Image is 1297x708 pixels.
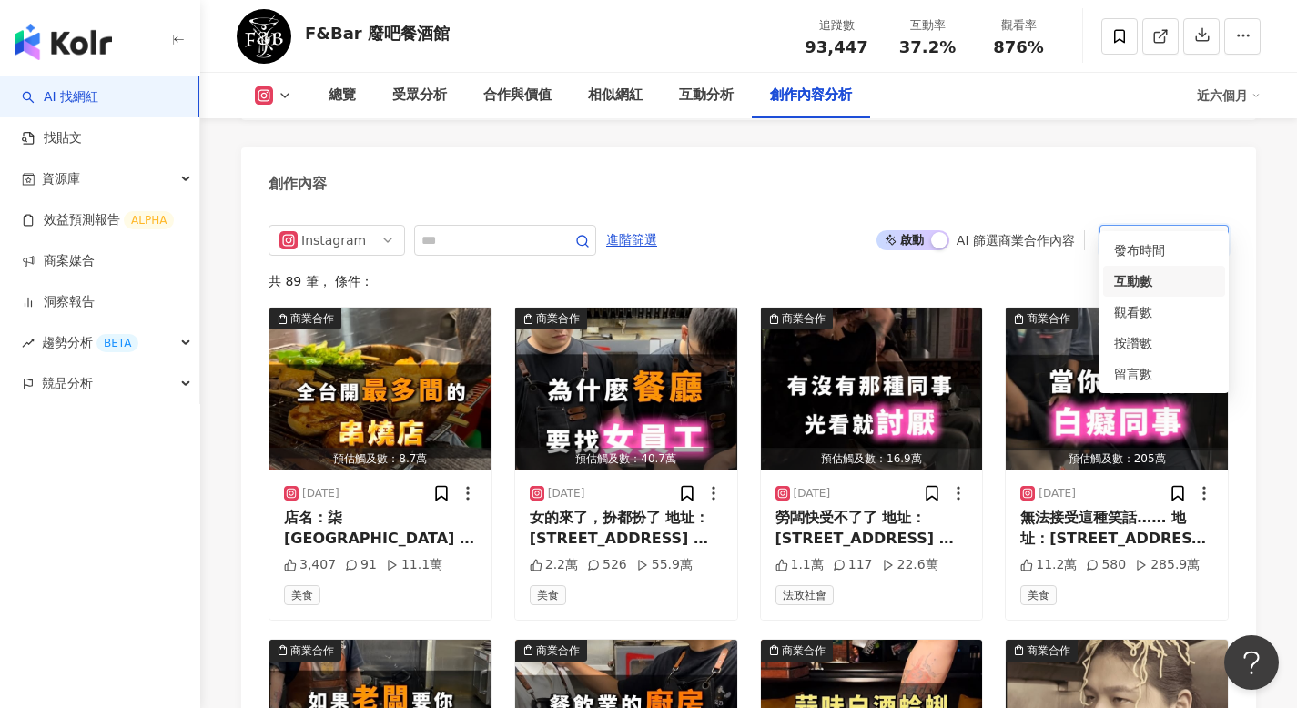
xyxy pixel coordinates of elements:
img: logo [15,24,112,60]
span: 美食 [1020,585,1057,605]
a: 找貼文 [22,129,82,147]
button: 進階篩選 [605,225,658,254]
div: 受眾分析 [392,85,447,106]
div: AI 篩選商業合作內容 [957,233,1075,248]
button: 商業合作預估觸及數：205萬 [1006,308,1228,470]
div: Instagram [301,226,360,255]
div: 觀看率 [984,16,1053,35]
div: [DATE] [302,486,339,501]
button: 商業合作預估觸及數：8.7萬 [269,308,491,470]
div: 預估觸及數：40.7萬 [515,448,737,470]
div: 互動分析 [679,85,734,106]
div: 商業合作 [1027,309,1070,328]
span: 進階篩選 [606,226,657,255]
div: 互動數 [1149,226,1187,255]
button: 商業合作預估觸及數：16.9萬 [761,308,983,470]
a: searchAI 找網紅 [22,88,98,106]
div: 女的來了，扮都扮了 地址：[STREET_ADDRESS] 營業時間： 18:30～04:00 📥小盒子&電話可預約訂位 未滿18請勿飲酒，理性飲酒🍻 喝酒不開車，開車不喝酒 [530,508,723,549]
div: 580 [1086,556,1126,574]
div: 合作與價值 [483,85,552,106]
div: 創作內容 [269,174,327,194]
div: 共 89 筆 ， 條件： [269,274,1229,288]
div: 店名：柒[GEOGRAPHIC_DATA] 地址：[STREET_ADDRESS] 價格平均在50～70，去吃就對了，別問那麼多 ☎️：[US_EMPLOYER_IDENTIFICATION_N... [284,508,477,549]
span: 美食 [284,585,320,605]
div: 55.9萬 [636,556,693,574]
div: 3,407 [284,556,336,574]
div: 商業合作 [536,642,580,660]
div: BETA [96,334,138,352]
a: 效益預測報告ALPHA [22,211,174,229]
iframe: Help Scout Beacon - Open [1224,635,1279,690]
div: 創作內容分析 [770,85,852,106]
div: 總覽 [329,85,356,106]
div: 排序： [1110,226,1201,255]
div: 預估觸及數：16.9萬 [761,448,983,470]
div: [DATE] [794,486,831,501]
div: 285.9萬 [1135,556,1200,574]
div: 按讚數 [1114,333,1214,353]
div: [DATE] [548,486,585,501]
div: 1.1萬 [775,556,824,574]
div: 留言數 [1114,364,1214,384]
img: post-image [269,308,491,470]
div: 發布時間 [1103,235,1225,266]
a: 洞察報告 [22,293,95,311]
div: 商業合作 [290,642,334,660]
div: 商業合作 [782,642,826,660]
div: 追蹤數 [802,16,871,35]
div: 商業合作 [290,309,334,328]
div: F&Bar 廢吧餐酒館 [305,22,450,45]
span: 876% [993,38,1044,56]
span: 競品分析 [42,363,93,404]
span: 37.2% [899,38,956,56]
a: 商案媒合 [22,252,95,270]
div: 11.2萬 [1020,556,1077,574]
div: 無法接受這種笑話…… 地址：[STREET_ADDRESS] 營業時間： 18:30～04:00 📥小盒子&電話可預約訂位 未滿18請勿飲酒，理性飲酒🍻 喝酒不開車，開車不喝酒 [1020,508,1213,549]
img: post-image [515,308,737,470]
div: 互動數 [1114,271,1214,291]
span: 資源庫 [42,158,80,199]
div: 117 [833,556,873,574]
img: post-image [761,308,983,470]
div: 11.1萬 [386,556,442,574]
img: KOL Avatar [237,9,291,64]
div: 22.6萬 [882,556,938,574]
div: 發布時間 [1114,240,1214,260]
div: 預估觸及數：205萬 [1006,448,1228,470]
span: 趨勢分析 [42,322,138,363]
span: rise [22,337,35,349]
div: 預估觸及數：8.7萬 [269,448,491,470]
span: 93,447 [805,37,867,56]
div: 526 [587,556,627,574]
div: 互動率 [893,16,962,35]
button: 商業合作預估觸及數：40.7萬 [515,308,737,470]
span: 美食 [530,585,566,605]
div: 商業合作 [782,309,826,328]
div: 2.2萬 [530,556,578,574]
div: 勞闆快受不了了 地址：[STREET_ADDRESS] 營業時間： 18:30～04:00 📥小盒子&電話可預約訂位 未滿18請勿飲酒，理性飲酒🍻 喝酒不開車，開車不喝酒 [775,508,968,549]
img: post-image [1006,308,1228,470]
div: 近六個月 [1197,81,1261,110]
div: 商業合作 [536,309,580,328]
div: 91 [345,556,377,574]
div: [DATE] [1039,486,1076,501]
div: 商業合作 [1027,642,1070,660]
div: 觀看數 [1114,302,1214,322]
span: 法政社會 [775,585,834,605]
div: 相似網紅 [588,85,643,106]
